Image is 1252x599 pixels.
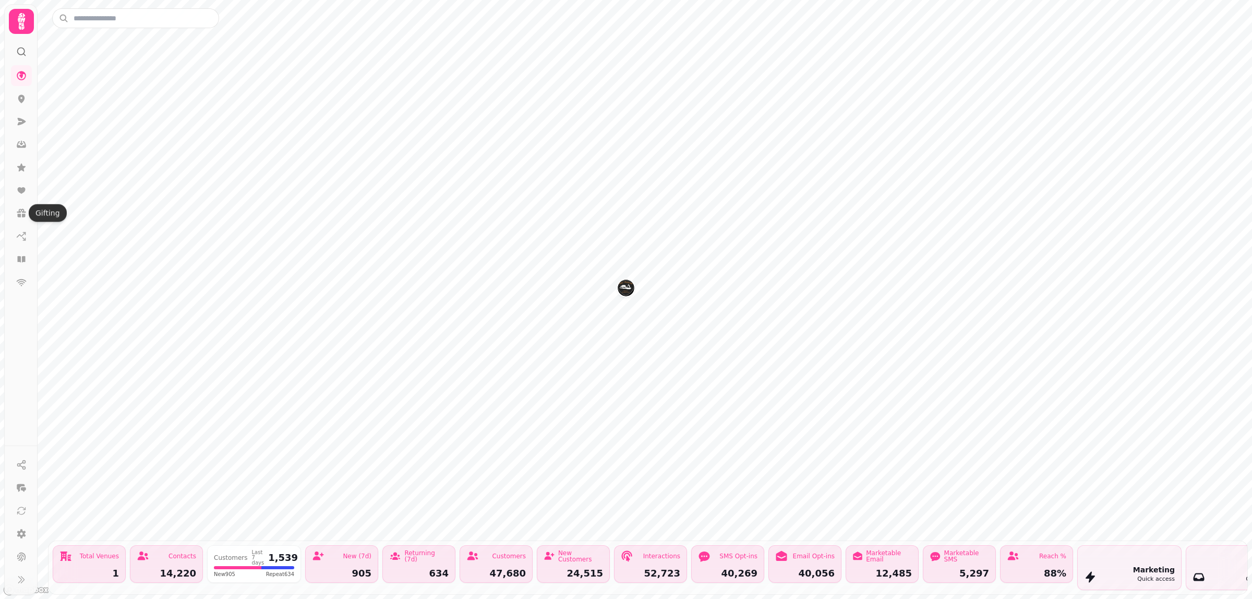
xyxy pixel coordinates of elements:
[775,569,835,578] div: 40,056
[618,280,634,299] div: Map marker
[944,550,989,562] div: Marketable SMS
[404,550,449,562] div: Returning (7d)
[492,553,526,559] div: Customers
[29,204,67,222] div: Gifting
[252,550,264,566] div: Last 7 days
[343,553,371,559] div: New (7d)
[1077,545,1182,590] button: MarketingQuick access
[618,280,634,296] button: The Plough
[214,570,235,578] span: New 905
[866,550,912,562] div: Marketable Email
[930,569,989,578] div: 5,297
[168,553,196,559] div: Contacts
[466,569,526,578] div: 47,680
[80,553,119,559] div: Total Venues
[852,569,912,578] div: 12,485
[1007,569,1066,578] div: 88%
[544,569,603,578] div: 24,515
[558,550,603,562] div: New Customers
[1133,565,1175,575] div: Marketing
[1133,575,1175,584] div: Quick access
[621,569,680,578] div: 52,723
[3,584,49,596] a: Mapbox logo
[698,569,757,578] div: 40,269
[719,553,757,559] div: SMS Opt-ins
[268,553,298,562] div: 1,539
[793,553,835,559] div: Email Opt-ins
[1039,553,1066,559] div: Reach %
[266,570,294,578] span: Repeat 634
[214,555,248,561] div: Customers
[312,569,371,578] div: 905
[389,569,449,578] div: 634
[643,553,680,559] div: Interactions
[137,569,196,578] div: 14,220
[59,569,119,578] div: 1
